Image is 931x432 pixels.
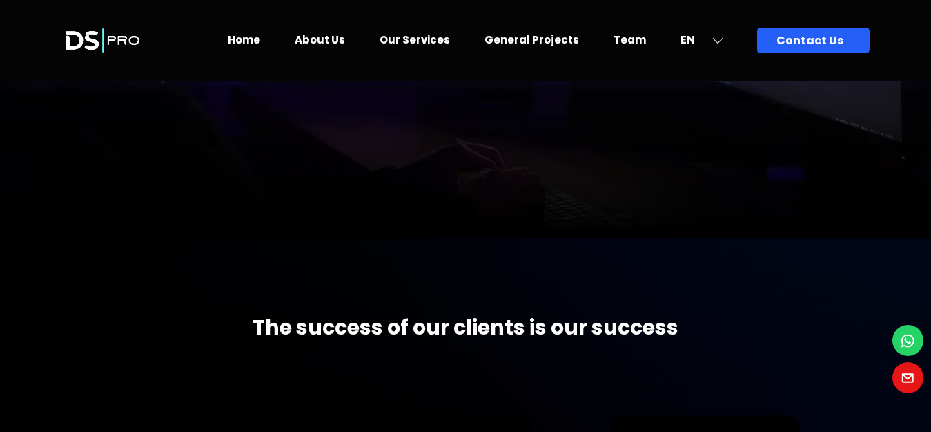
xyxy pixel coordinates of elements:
span: EN [680,32,695,48]
a: Our Services [380,32,450,47]
img: Launch Logo [62,15,143,66]
a: Home [228,32,260,47]
b: The success of our clients is our success [253,312,678,342]
a: Contact Us [757,28,870,53]
a: General Projects [484,32,579,47]
a: About Us [295,32,345,47]
a: Team [614,32,646,47]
